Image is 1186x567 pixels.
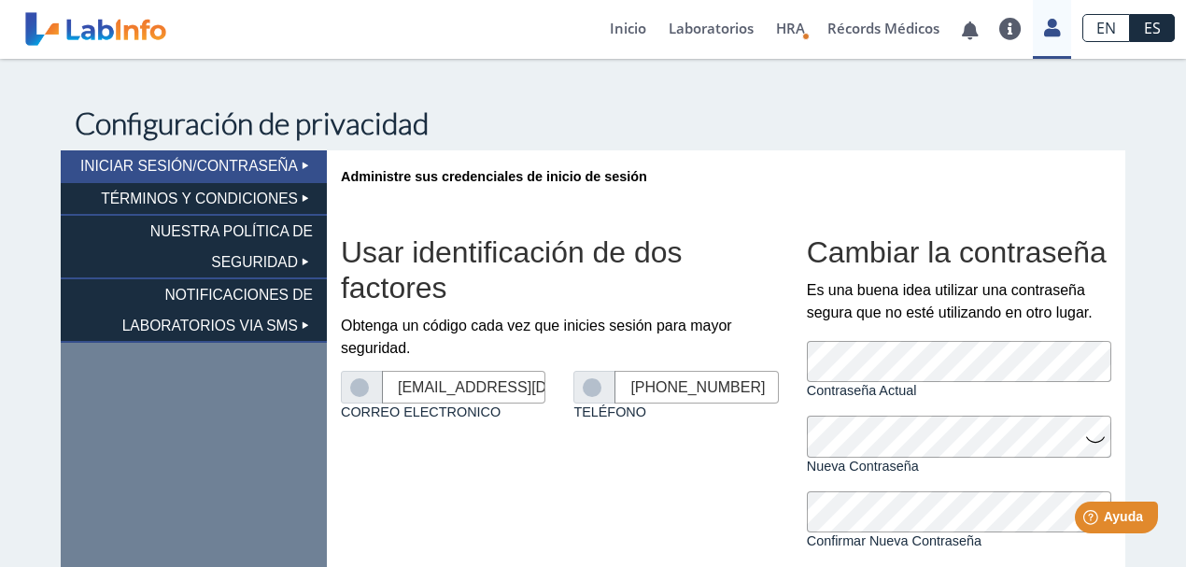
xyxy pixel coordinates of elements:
[61,183,327,216] li: TÉRMINOS Y CONDICIONES
[341,167,1111,188] p: Administre sus credenciales de inicio de sesión
[776,19,805,37] span: HRA
[341,315,779,360] p: Obtenga un código cada vez que inicies sesión para mayor seguridad.
[61,150,327,183] li: INICIAR SESIÓN/CONTRASEÑA
[61,216,327,279] li: NUESTRA POLÍTICA DE SEGURIDAD
[807,234,1111,270] h2: Cambiar la contraseña
[341,404,545,419] label: Correo Electronico
[807,533,1111,548] label: Confirmar Nueva Contraseña
[1020,494,1165,546] iframe: Help widget launcher
[75,106,1111,141] h1: Configuración de privacidad
[61,279,327,343] li: NOTIFICACIONES DE LABORATORIOS VIA SMS
[614,371,778,404] input: (000) 000-0000
[1130,14,1175,42] a: ES
[1082,14,1130,42] a: EN
[807,383,1111,398] label: Contraseña Actual
[341,234,779,306] h2: Usar identificación de dos factores
[573,404,778,419] label: Teléfono
[807,459,1111,474] label: Nueva Contraseña
[382,371,545,404] input: example@gmail.com
[807,279,1111,324] p: Es una buena idea utilizar una contraseña segura que no esté utilizando en otro lugar.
